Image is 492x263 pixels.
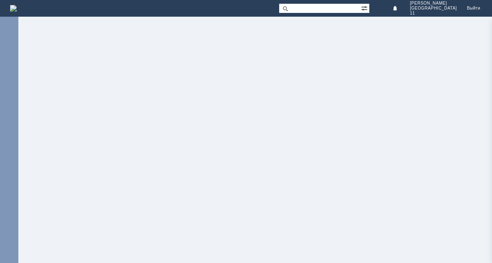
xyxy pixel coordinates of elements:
[410,6,457,11] span: [GEOGRAPHIC_DATA]
[361,4,369,12] span: Расширенный поиск
[10,5,17,12] a: Перейти на домашнюю страницу
[410,11,415,16] span: 11
[10,5,17,12] img: logo
[410,1,447,6] span: [PERSON_NAME]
